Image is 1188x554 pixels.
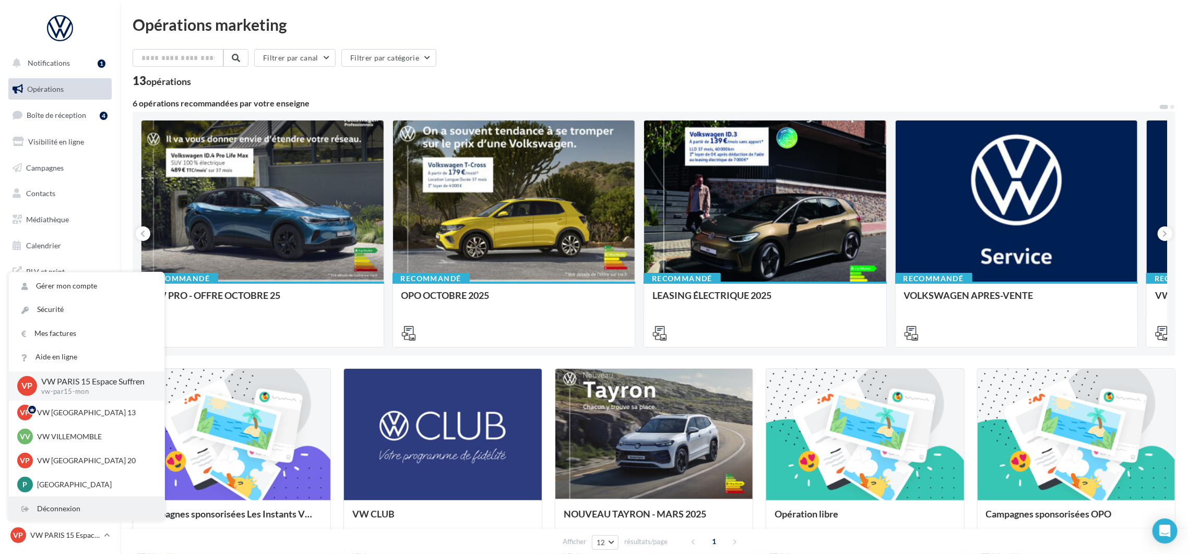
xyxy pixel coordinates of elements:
a: Aide en ligne [9,345,164,369]
a: Campagnes DataOnDemand [6,295,114,326]
div: Open Intercom Messenger [1153,519,1178,544]
a: Campagnes [6,157,114,179]
a: VP VW PARIS 15 Espace Suffren [8,525,112,545]
p: VW [GEOGRAPHIC_DATA] 20 [37,455,152,466]
div: Campagnes sponsorisées OPO [986,509,1167,529]
a: Gérer mon compte [9,274,164,298]
a: Médiathèque [6,209,114,231]
div: Campagnes sponsorisées Les Instants VW Octobre [141,509,322,529]
span: VV [20,431,30,442]
div: 6 opérations recommandées par votre enseigne [133,99,1159,107]
p: VW PARIS 15 Espace Suffren [41,376,148,388]
p: vw-par15-mon [41,387,148,396]
span: Afficher [563,537,586,547]
span: Opérations [27,85,64,93]
div: 13 [133,75,191,87]
a: Boîte de réception4 [6,104,114,126]
span: Campagnes [26,163,64,172]
a: Sécurité [9,298,164,321]
span: résultats/page [624,537,668,547]
span: 1 [706,533,723,550]
p: VW VILLEMOMBLE [37,431,152,442]
div: LEASING ÉLECTRIQUE 2025 [652,290,878,311]
div: VOLKSWAGEN APRES-VENTE [904,290,1130,311]
span: Notifications [28,58,70,67]
span: Contacts [26,189,55,198]
div: Opérations marketing [133,17,1175,32]
span: VP [22,380,33,392]
button: Notifications 1 [6,52,110,74]
div: Déconnexion [9,497,164,521]
div: VW CLUB [352,509,533,529]
div: opérations [146,77,191,86]
span: VP [20,455,30,466]
a: Visibilité en ligne [6,131,114,153]
button: Filtrer par canal [254,49,336,67]
span: VP [14,530,23,540]
p: VW [GEOGRAPHIC_DATA] 13 [37,407,152,418]
span: Médiathèque [26,215,69,224]
div: OPO OCTOBRE 2025 [401,290,627,311]
a: Calendrier [6,235,114,257]
div: Opération libre [775,509,955,529]
span: Visibilité en ligne [28,137,84,146]
span: PLV et print personnalisable [26,264,108,287]
div: 1 [98,59,105,68]
div: VW PRO - OFFRE OCTOBRE 25 [150,290,375,311]
button: Filtrer par catégorie [341,49,436,67]
div: Recommandé [393,273,470,284]
div: Recommandé [895,273,972,284]
span: P [23,479,28,490]
div: NOUVEAU TAYRON - MARS 2025 [564,509,744,529]
span: Boîte de réception [27,111,86,119]
span: VP [20,407,30,418]
p: [GEOGRAPHIC_DATA] [37,479,152,490]
a: PLV et print personnalisable [6,260,114,291]
div: Recommandé [644,273,721,284]
span: 12 [597,538,605,547]
a: Contacts [6,183,114,204]
p: VW PARIS 15 Espace Suffren [30,530,100,540]
span: Calendrier [26,241,61,250]
div: Recommandé [141,273,218,284]
button: 12 [592,535,619,550]
div: 4 [100,112,108,120]
a: Mes factures [9,322,164,345]
a: Opérations [6,78,114,100]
